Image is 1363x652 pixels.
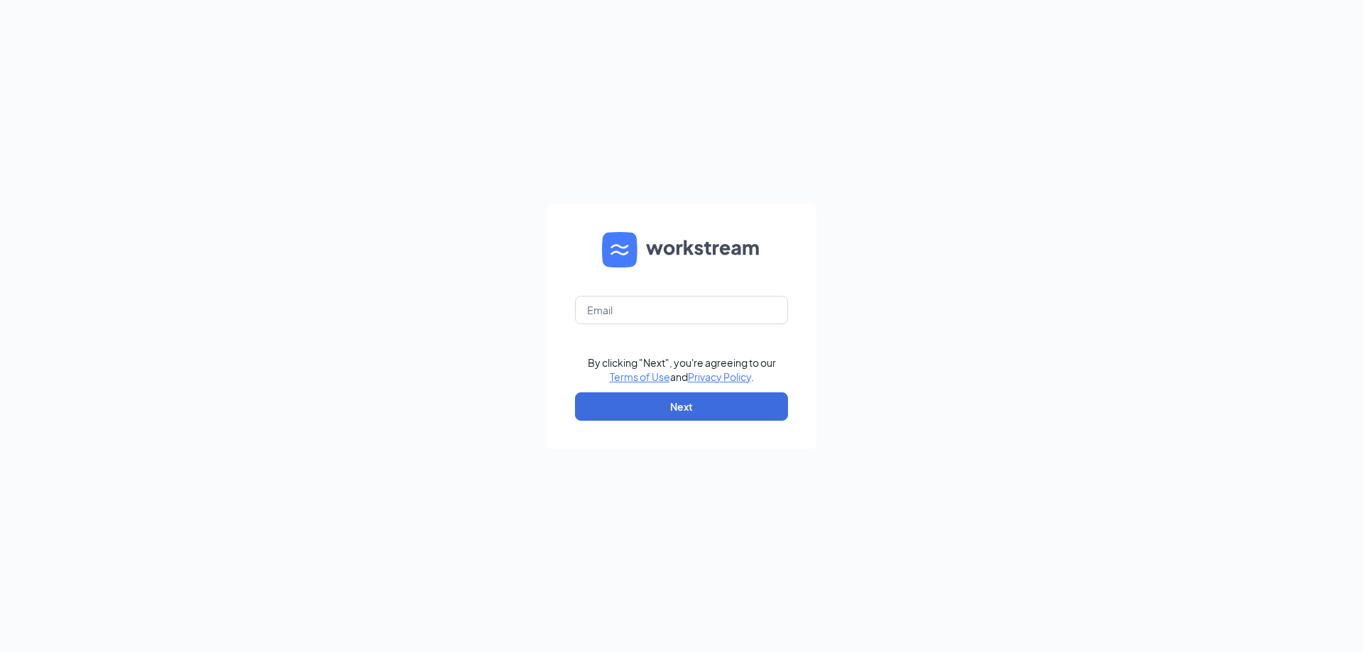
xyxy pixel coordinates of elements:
div: By clicking "Next", you're agreeing to our and . [588,355,776,384]
a: Privacy Policy [688,370,751,383]
a: Terms of Use [610,370,670,383]
button: Next [575,392,788,421]
input: Email [575,296,788,324]
img: WS logo and Workstream text [602,232,761,267]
